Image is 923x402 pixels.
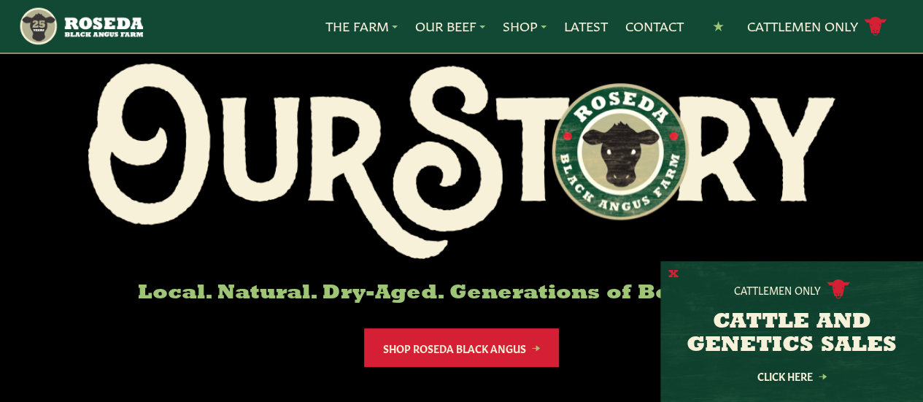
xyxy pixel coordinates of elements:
a: Cattlemen Only [747,14,887,39]
a: Shop Roseda Black Angus [364,328,559,367]
p: Cattlemen Only [734,282,821,297]
img: Roseda Black Aangus Farm [88,63,835,259]
a: Latest [564,17,608,36]
a: The Farm [325,17,398,36]
img: https://roseda.com/wp-content/uploads/2021/05/roseda-25-header.png [18,6,143,47]
img: cattle-icon.svg [827,279,850,299]
a: Contact [625,17,684,36]
h3: CATTLE AND GENETICS SALES [679,311,905,357]
a: Click Here [726,371,857,381]
button: X [668,267,679,282]
h6: Local. Natural. Dry-Aged. Generations of Better Beef. [88,282,835,305]
a: Our Beef [415,17,485,36]
a: Shop [503,17,547,36]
